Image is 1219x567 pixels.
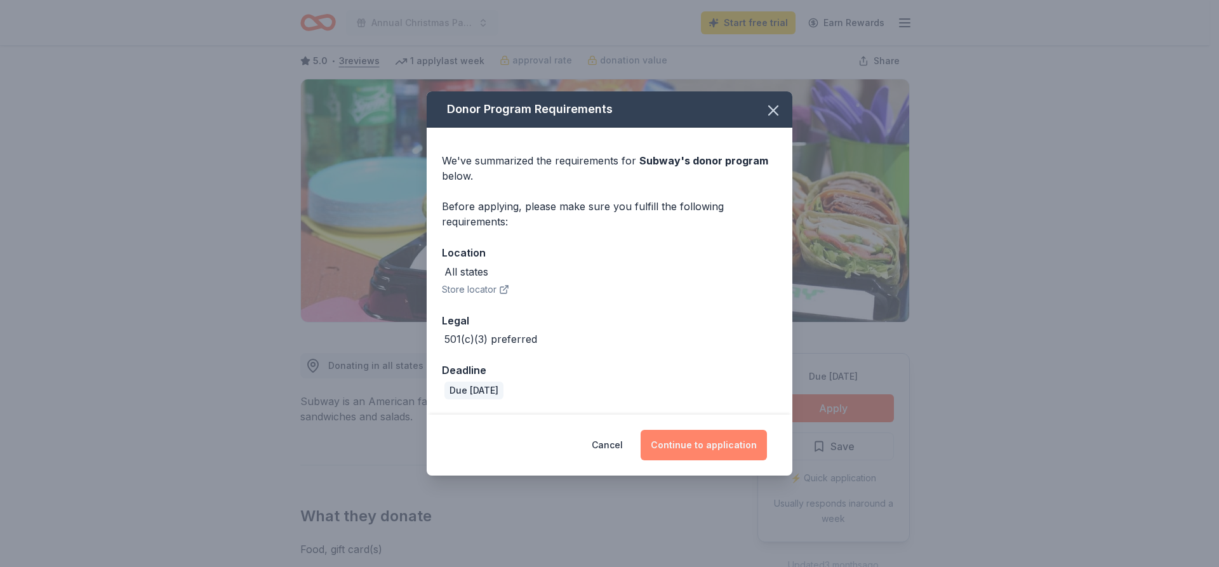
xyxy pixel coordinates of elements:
[444,264,488,279] div: All states
[444,331,537,347] div: 501(c)(3) preferred
[442,153,777,183] div: We've summarized the requirements for below.
[639,154,768,167] span: Subway 's donor program
[444,382,503,399] div: Due [DATE]
[641,430,767,460] button: Continue to application
[442,199,777,229] div: Before applying, please make sure you fulfill the following requirements:
[442,362,777,378] div: Deadline
[427,91,792,128] div: Donor Program Requirements
[442,282,509,297] button: Store locator
[442,312,777,329] div: Legal
[592,430,623,460] button: Cancel
[442,244,777,261] div: Location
